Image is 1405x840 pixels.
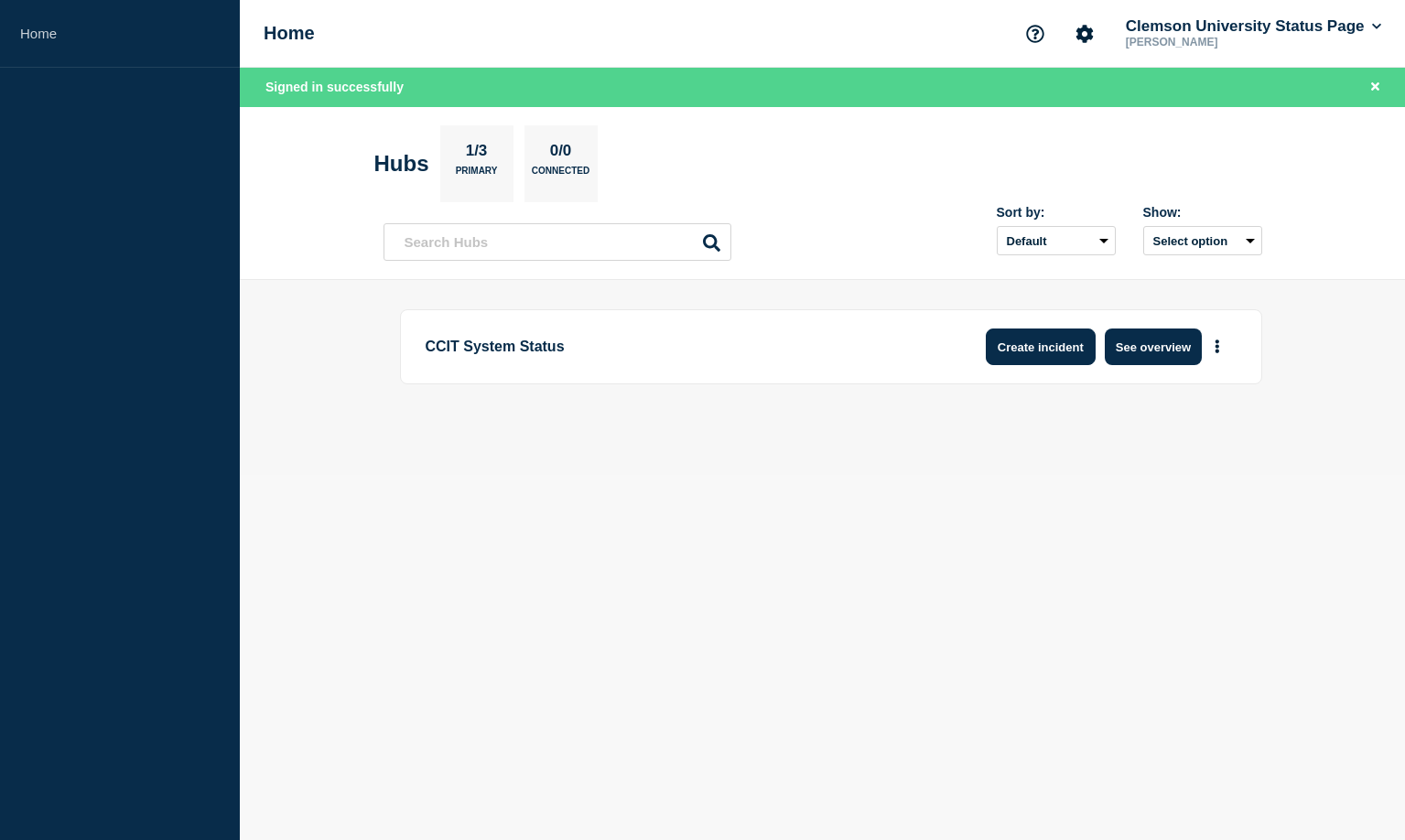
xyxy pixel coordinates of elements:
[456,166,498,185] p: Primary
[1143,205,1262,220] div: Show:
[459,142,494,166] p: 1/3
[264,23,315,44] h1: Home
[1143,226,1262,255] button: Select option
[1364,77,1387,98] button: Close banner
[1205,330,1229,364] button: More actions
[1122,36,1313,48] p: [PERSON_NAME]
[532,166,589,185] p: Connected
[426,328,932,365] p: CCIT System Status
[543,142,578,166] p: 0/0
[1016,15,1054,53] button: Support
[997,205,1116,220] div: Sort by:
[997,226,1116,255] select: Sort by
[1065,15,1104,53] button: Account settings
[1105,328,1202,365] button: See overview
[374,151,429,177] h2: Hubs
[986,328,1096,365] button: Create incident
[1122,17,1385,36] button: Clemson University Status Page
[265,80,404,94] span: Signed in successfully
[384,223,731,261] input: Search Hubs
